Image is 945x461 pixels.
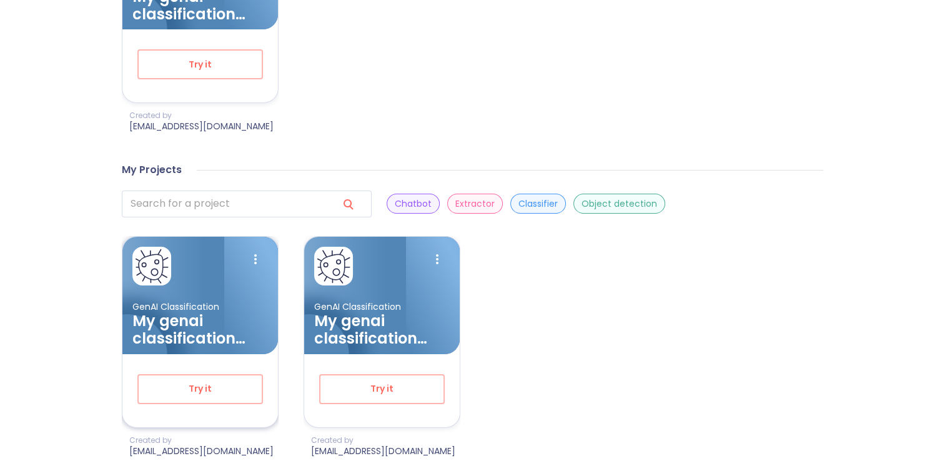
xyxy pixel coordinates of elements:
p: [EMAIL_ADDRESS][DOMAIN_NAME] [311,445,455,457]
p: Created by [129,435,274,445]
p: Chatbot [395,198,432,210]
h3: My genai classification project [132,312,268,347]
img: card ellipse [122,277,207,355]
p: [EMAIL_ADDRESS][DOMAIN_NAME] [129,445,274,457]
p: Object detection [581,198,657,210]
button: Try it [137,49,263,79]
p: Classifier [518,198,558,210]
span: Try it [159,57,242,72]
span: Try it [159,381,242,397]
h3: My genai classification project [314,312,450,347]
p: Created by [129,111,274,121]
p: [EMAIL_ADDRESS][DOMAIN_NAME] [129,121,274,132]
button: Try it [137,374,263,404]
p: GenAI Classification [132,301,268,313]
input: search [122,191,328,217]
p: Created by [311,435,455,445]
button: Try it [319,374,445,404]
img: card avatar [316,249,351,284]
h4: My Projects [122,164,182,176]
p: GenAI Classification [314,301,450,313]
img: card ellipse [304,277,388,355]
img: card avatar [134,249,169,284]
p: Extractor [455,198,495,210]
span: Try it [340,381,423,397]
